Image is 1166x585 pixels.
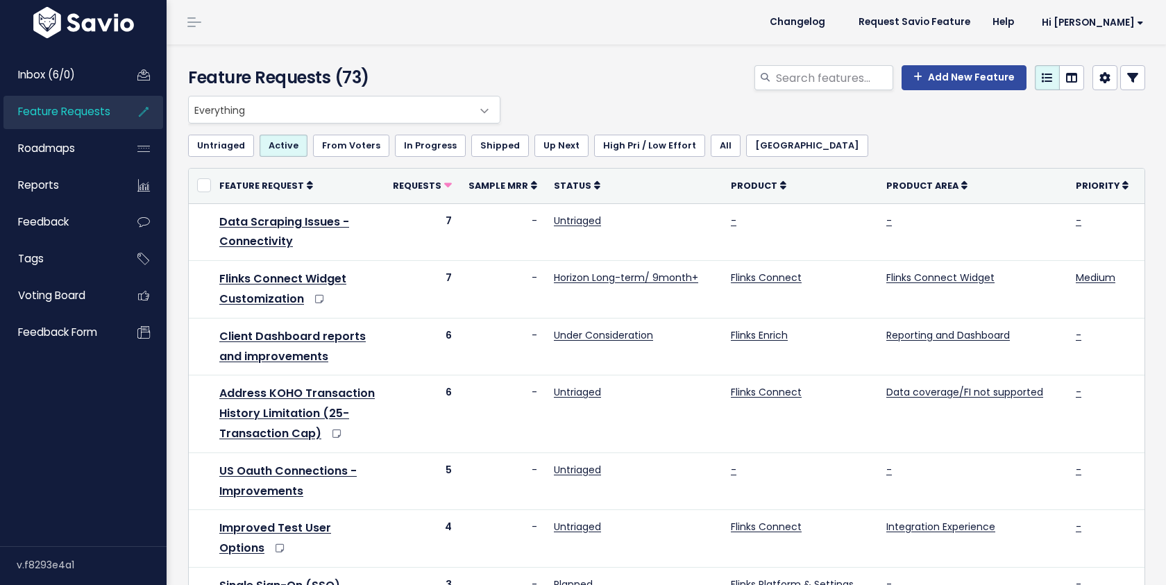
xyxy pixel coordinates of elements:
[3,316,115,348] a: Feedback form
[3,243,115,275] a: Tags
[594,135,705,157] a: High Pri / Low Effort
[219,520,331,556] a: Improved Test User Options
[18,251,44,266] span: Tags
[385,375,460,452] td: 6
[468,178,537,192] a: Sample MRR
[731,328,788,342] a: Flinks Enrich
[731,463,736,477] a: -
[460,261,546,319] td: -
[18,141,75,155] span: Roadmaps
[385,318,460,375] td: 6
[746,135,868,157] a: [GEOGRAPHIC_DATA]
[30,7,137,38] img: logo-white.9d6f32f41409.svg
[981,12,1025,33] a: Help
[3,59,115,91] a: Inbox (6/0)
[886,463,892,477] a: -
[731,178,786,192] a: Product
[847,12,981,33] a: Request Savio Feature
[775,65,893,90] input: Search features...
[219,178,313,192] a: Feature Request
[471,135,529,157] a: Shipped
[1076,271,1115,285] a: Medium
[460,203,546,261] td: -
[886,180,958,192] span: Product Area
[188,96,500,124] span: Everything
[534,135,589,157] a: Up Next
[770,17,825,27] span: Changelog
[17,547,167,583] div: v.f8293e4a1
[393,178,452,192] a: Requests
[554,214,601,228] a: Untriaged
[731,385,802,399] a: Flinks Connect
[393,180,441,192] span: Requests
[18,178,59,192] span: Reports
[385,452,460,510] td: 5
[731,271,802,285] a: Flinks Connect
[219,214,349,250] a: Data Scraping Issues - Connectivity
[460,510,546,568] td: -
[1076,520,1081,534] a: -
[3,280,115,312] a: Voting Board
[219,463,357,499] a: US Oauth Connections - Improvements
[554,328,653,342] a: Under Consideration
[886,328,1010,342] a: Reporting and Dashboard
[554,520,601,534] a: Untriaged
[3,206,115,238] a: Feedback
[1076,328,1081,342] a: -
[886,178,968,192] a: Product Area
[731,520,802,534] a: Flinks Connect
[3,133,115,164] a: Roadmaps
[731,180,777,192] span: Product
[460,452,546,510] td: -
[1076,463,1081,477] a: -
[219,385,375,441] a: Address KOHO Transaction History Limitation (25-Transaction Cap)
[554,271,698,285] a: Horizon Long-term/ 9month+
[554,180,591,192] span: Status
[3,169,115,201] a: Reports
[886,271,995,285] a: Flinks Connect Widget
[1025,12,1155,33] a: Hi [PERSON_NAME]
[18,214,69,229] span: Feedback
[260,135,307,157] a: Active
[886,385,1043,399] a: Data coverage/FI not supported
[1076,385,1081,399] a: -
[18,288,85,303] span: Voting Board
[188,135,254,157] a: Untriaged
[385,261,460,319] td: 7
[188,65,493,90] h4: Feature Requests (73)
[468,180,528,192] span: Sample MRR
[554,385,601,399] a: Untriaged
[395,135,466,157] a: In Progress
[1076,178,1129,192] a: Priority
[219,271,346,307] a: Flinks Connect Widget Customization
[554,178,600,192] a: Status
[313,135,389,157] a: From Voters
[1076,214,1081,228] a: -
[188,135,1145,157] ul: Filter feature requests
[460,318,546,375] td: -
[3,96,115,128] a: Feature Requests
[554,463,601,477] a: Untriaged
[219,180,304,192] span: Feature Request
[189,96,472,123] span: Everything
[385,510,460,568] td: 4
[902,65,1026,90] a: Add New Feature
[385,203,460,261] td: 7
[1076,180,1119,192] span: Priority
[460,375,546,452] td: -
[18,67,75,82] span: Inbox (6/0)
[219,328,366,364] a: Client Dashboard reports and improvements
[18,325,97,339] span: Feedback form
[18,104,110,119] span: Feature Requests
[886,520,995,534] a: Integration Experience
[711,135,741,157] a: All
[1042,17,1144,28] span: Hi [PERSON_NAME]
[886,214,892,228] a: -
[731,214,736,228] a: -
